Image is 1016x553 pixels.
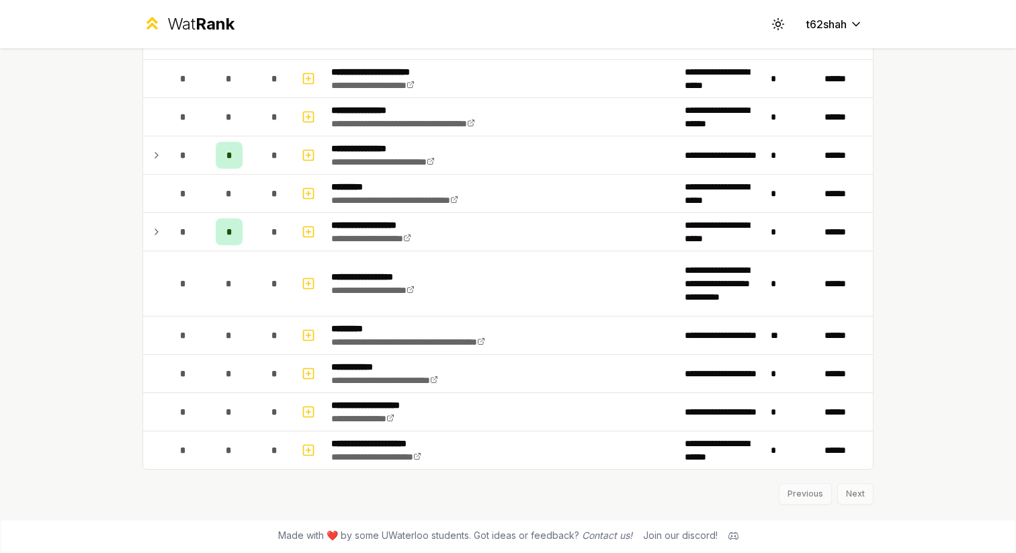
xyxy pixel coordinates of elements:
[796,12,874,36] button: t62shah
[142,13,235,35] a: WatRank
[806,16,847,32] span: t62shah
[167,13,235,35] div: Wat
[643,529,718,542] div: Join our discord!
[582,529,632,541] a: Contact us!
[278,529,632,542] span: Made with ❤️ by some UWaterloo students. Got ideas or feedback?
[196,14,235,34] span: Rank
